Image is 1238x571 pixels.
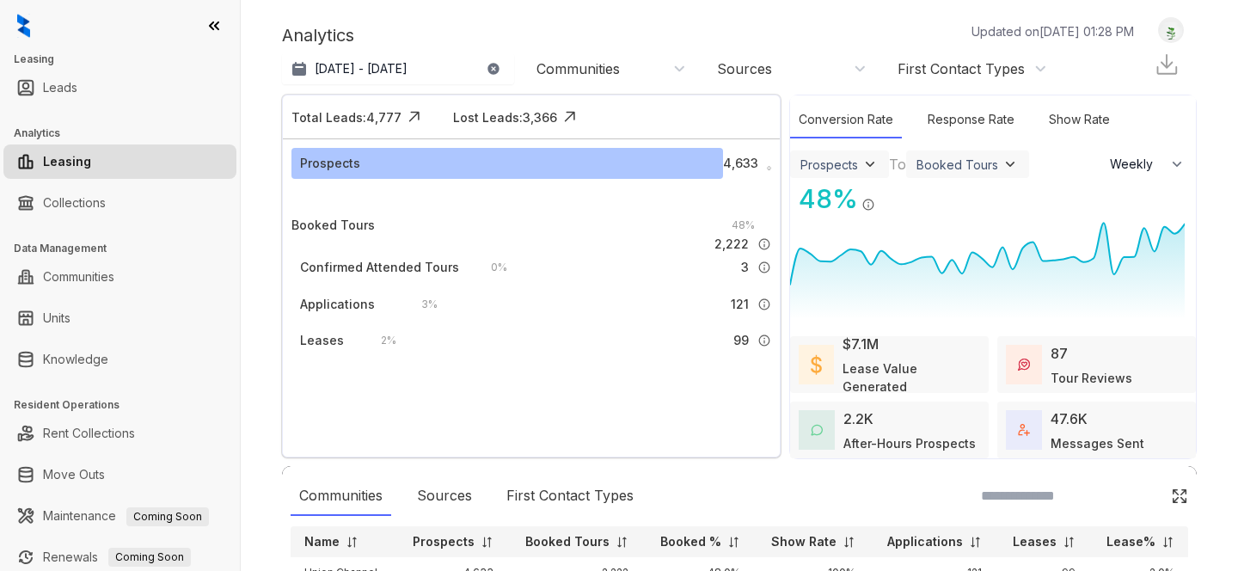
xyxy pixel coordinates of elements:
a: Units [43,301,70,335]
li: Rent Collections [3,416,236,451]
div: 48 % [714,216,771,235]
img: Info [757,237,771,251]
a: Leasing [43,144,91,179]
a: Knowledge [43,342,108,377]
div: 2.2K [843,408,873,429]
img: ViewFilterArrow [1002,156,1019,173]
span: 121 [731,295,749,314]
div: 3 % [404,295,438,314]
li: Knowledge [3,342,236,377]
p: Applications [887,533,963,550]
li: Maintenance [3,499,236,533]
img: sorting [727,536,740,549]
img: Click Icon [401,104,427,130]
img: Download [1154,52,1180,77]
div: Response Rate [919,101,1023,138]
p: Prospects [413,533,475,550]
p: Booked Tours [525,533,610,550]
div: 0 % [474,258,507,277]
a: Communities [43,260,114,294]
img: SearchIcon [1135,488,1149,503]
div: 2 % [364,331,396,350]
div: To [889,154,906,175]
img: ViewFilterArrow [861,156,879,173]
div: Tour Reviews [1051,369,1132,387]
img: AfterHoursConversations [811,424,823,437]
div: First Contact Types [498,476,642,516]
img: sorting [616,536,628,549]
img: Info [757,334,771,347]
span: Weekly [1110,156,1162,173]
div: Communities [536,59,620,78]
a: Move Outs [43,457,105,492]
img: UserAvatar [1159,21,1183,40]
img: Info [767,166,771,170]
div: Sources [717,59,772,78]
span: 2,222 [714,235,749,254]
div: Confirmed Attended Tours [300,258,459,277]
a: Leads [43,71,77,105]
div: 87 [1051,343,1068,364]
div: Lost Leads: 3,366 [453,108,557,126]
div: Messages Sent [1051,434,1144,452]
p: Booked % [660,533,721,550]
div: First Contact Types [898,59,1025,78]
img: sorting [1063,536,1076,549]
span: 3 [741,258,749,277]
div: 47.6K [1051,408,1088,429]
div: After-Hours Prospects [843,434,976,452]
h3: Leasing [14,52,240,67]
img: Click Icon [1171,488,1188,505]
li: Leasing [3,144,236,179]
span: 4,633 [723,154,758,173]
li: Communities [3,260,236,294]
img: Info [757,261,771,274]
span: 99 [733,331,749,350]
img: sorting [346,536,359,549]
img: LeaseValue [811,354,822,374]
a: Collections [43,186,106,220]
div: Conversion Rate [790,101,902,138]
p: Updated on [DATE] 01:28 PM [971,22,1134,40]
h3: Analytics [14,126,240,141]
h3: Data Management [14,241,240,256]
div: Applications [300,295,375,314]
img: sorting [1161,536,1174,549]
img: sorting [843,536,855,549]
div: Show Rate [1040,101,1118,138]
img: Click Icon [557,104,583,130]
div: 48 % [790,180,858,218]
img: Info [861,198,875,212]
div: Communities [291,476,391,516]
div: $7.1M [843,334,879,354]
img: TotalFum [1018,424,1030,436]
div: Booked Tours [291,216,375,235]
div: Total Leads: 4,777 [291,108,401,126]
li: Leads [3,71,236,105]
img: Info [757,298,771,311]
button: Weekly [1100,149,1196,180]
li: Move Outs [3,457,236,492]
img: logo [17,14,30,38]
img: Click Icon [875,182,901,208]
button: [DATE] - [DATE] [282,53,514,84]
img: sorting [481,536,493,549]
p: Lease% [1106,533,1155,550]
p: Name [304,533,340,550]
a: Rent Collections [43,416,135,451]
div: Prospects [800,157,858,172]
div: Sources [408,476,481,516]
img: sorting [969,536,982,549]
span: Coming Soon [126,507,209,526]
li: Units [3,301,236,335]
p: Show Rate [771,533,837,550]
div: Leases [300,331,344,350]
img: TourReviews [1018,359,1030,371]
li: Collections [3,186,236,220]
div: Prospects [300,154,360,173]
div: Lease Value Generated [843,359,980,396]
span: Coming Soon [108,548,191,567]
h3: Resident Operations [14,397,240,413]
p: Analytics [282,22,354,48]
p: Leases [1013,533,1057,550]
